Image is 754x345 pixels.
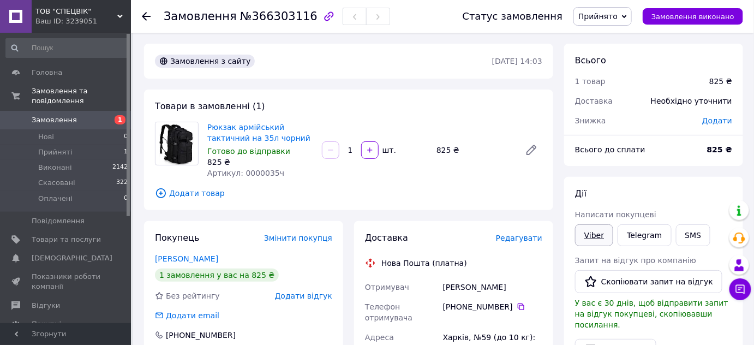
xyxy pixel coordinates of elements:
[618,224,671,246] a: Telegram
[164,10,237,23] span: Замовлення
[275,292,332,300] span: Додати відгук
[575,145,645,154] span: Всього до сплати
[365,283,409,292] span: Отримувач
[116,178,128,188] span: 322
[709,76,732,87] div: 825 ₴
[264,234,332,242] span: Змінити покупця
[575,116,606,125] span: Знижка
[124,194,128,204] span: 0
[651,13,734,21] span: Замовлення виконано
[38,178,75,188] span: Скасовані
[492,57,542,66] time: [DATE] 14:03
[155,55,255,68] div: Замовлення з сайту
[35,7,117,16] span: ТОВ "СПЕЦВІК"
[166,292,220,300] span: Без рейтингу
[142,11,151,22] div: Повернутися назад
[38,194,73,204] span: Оплачені
[124,132,128,142] span: 0
[32,253,112,263] span: [DEMOGRAPHIC_DATA]
[575,97,613,105] span: Доставка
[676,224,711,246] button: SMS
[575,77,606,86] span: 1 товар
[575,224,613,246] a: Viber
[644,89,739,113] div: Необхідно уточнити
[463,11,563,22] div: Статус замовлення
[707,145,732,154] b: 825 ₴
[124,147,128,157] span: 1
[159,122,194,165] img: Рюкзак армійський тактичний на 35л чорний
[575,270,722,293] button: Скопіювати запит на відгук
[155,269,279,282] div: 1 замовлення у вас на 825 ₴
[443,301,542,312] div: [PHONE_NUMBER]
[643,8,743,25] button: Замовлення виконано
[35,16,131,26] div: Ваш ID: 3239051
[380,145,397,156] div: шт.
[32,86,131,106] span: Замовлення та повідомлення
[729,278,751,300] button: Чат з покупцем
[365,302,412,322] span: Телефон отримувача
[365,333,394,342] span: Адреса
[441,277,544,297] div: [PERSON_NAME]
[240,10,318,23] span: №366303116
[575,188,587,199] span: Дії
[38,132,54,142] span: Нові
[432,142,516,158] div: 825 ₴
[32,68,62,78] span: Головна
[575,210,656,219] span: Написати покупцеві
[32,235,101,245] span: Товари та послуги
[379,258,470,269] div: Нова Пошта (платна)
[32,216,85,226] span: Повідомлення
[496,234,542,242] span: Редагувати
[32,115,77,125] span: Замовлення
[155,233,200,243] span: Покупець
[207,157,313,168] div: 825 ₴
[702,116,732,125] span: Додати
[115,115,125,124] span: 1
[32,301,60,311] span: Відгуки
[38,147,72,157] span: Прийняті
[165,330,237,341] div: [PHONE_NUMBER]
[32,319,61,329] span: Покупці
[520,139,542,161] a: Редагувати
[32,272,101,292] span: Показники роботи компанії
[155,254,218,263] a: [PERSON_NAME]
[165,310,220,321] div: Додати email
[155,187,542,199] span: Додати товар
[575,55,606,66] span: Всього
[155,101,265,111] span: Товари в замовленні (1)
[112,163,128,172] span: 2142
[578,12,618,21] span: Прийнято
[154,310,220,321] div: Додати email
[207,169,284,177] span: Артикул: 0000035ч
[575,299,728,329] span: У вас є 30 днів, щоб відправити запит на відгук покупцеві, скопіювавши посилання.
[5,38,129,58] input: Пошук
[207,147,290,156] span: Готово до відправки
[365,233,408,243] span: Доставка
[38,163,72,172] span: Виконані
[207,123,310,142] a: Рюкзак армійський тактичний на 35л чорний
[575,256,696,265] span: Запит на відгук про компанію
